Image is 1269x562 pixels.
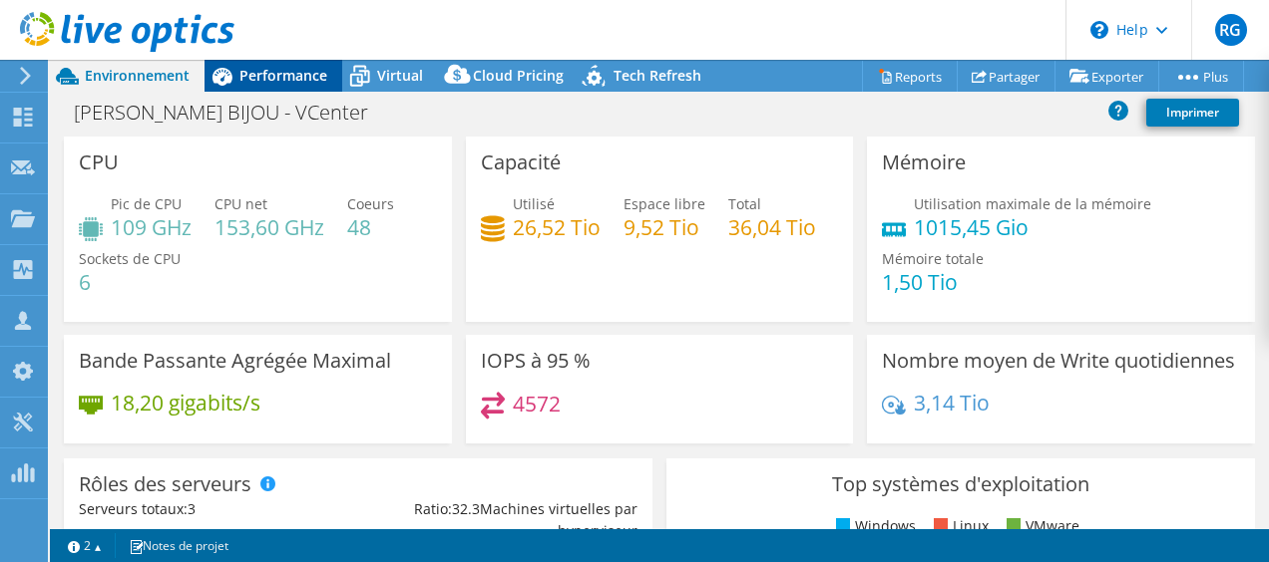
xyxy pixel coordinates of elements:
svg: \n [1090,21,1108,39]
h4: 6 [79,271,181,293]
h4: 18,20 gigabits/s [111,392,260,414]
span: Utilisé [513,194,555,213]
span: Pic de CPU [111,194,182,213]
span: Environnement [85,66,190,85]
span: RG [1215,14,1247,46]
span: 3 [188,499,196,518]
span: Performance [239,66,327,85]
span: CPU net [214,194,267,213]
h4: 109 GHz [111,216,192,238]
span: Cloud Pricing [473,66,564,85]
span: Sockets de CPU [79,249,181,268]
a: Exporter [1055,61,1159,92]
a: Plus [1158,61,1244,92]
h3: Top systèmes d'exploitation [681,473,1240,495]
a: Reports [862,61,958,92]
h1: [PERSON_NAME] BIJOU - VCenter [65,102,399,124]
h4: 36,04 Tio [728,216,816,238]
span: Coeurs [347,194,394,213]
h3: IOPS à 95 % [481,350,591,372]
h3: Capacité [481,151,561,173]
span: Mémoire totale [882,249,984,268]
h3: Mémoire [882,151,966,173]
h3: CPU [79,151,119,173]
li: Linux [929,515,989,537]
span: Espace libre [624,194,705,213]
h3: Bande Passante Agrégée Maximal [79,350,391,372]
a: Notes de projet [115,533,242,558]
div: Serveurs totaux: [79,498,358,520]
h4: 1,50 Tio [882,271,984,293]
span: Total [728,194,761,213]
span: 32.3 [452,499,480,518]
a: Imprimer [1146,99,1239,127]
h4: 1015,45 Gio [914,216,1151,238]
h3: Nombre moyen de Write quotidiennes [882,350,1235,372]
h4: 26,52 Tio [513,216,601,238]
h4: 4572 [513,393,561,415]
h4: 3,14 Tio [914,392,990,414]
li: VMware [1002,515,1079,537]
h4: 153,60 GHz [214,216,324,238]
div: Ratio: Machines virtuelles par hyperviseur [358,498,637,542]
span: Utilisation maximale de la mémoire [914,194,1151,213]
h4: 9,52 Tio [624,216,705,238]
a: Partager [957,61,1056,92]
li: Windows [831,515,916,537]
span: Virtual [377,66,423,85]
a: 2 [54,533,116,558]
h4: 48 [347,216,394,238]
span: Tech Refresh [614,66,701,85]
h3: Rôles des serveurs [79,473,251,495]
